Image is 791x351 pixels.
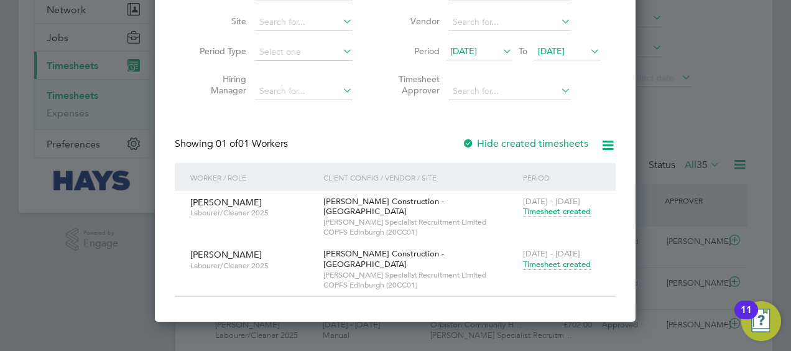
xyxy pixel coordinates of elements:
[323,248,444,269] span: [PERSON_NAME] Construction - [GEOGRAPHIC_DATA]
[384,16,440,27] label: Vendor
[320,163,520,192] div: Client Config / Vendor / Site
[190,261,314,271] span: Labourer/Cleaner 2025
[190,45,246,57] label: Period Type
[187,163,320,192] div: Worker / Role
[523,196,580,207] span: [DATE] - [DATE]
[190,16,246,27] label: Site
[384,45,440,57] label: Period
[190,73,246,96] label: Hiring Manager
[216,138,238,150] span: 01 of
[255,83,353,100] input: Search for...
[175,138,290,151] div: Showing
[741,310,752,326] div: 11
[216,138,288,150] span: 01 Workers
[520,163,603,192] div: Period
[190,197,262,208] span: [PERSON_NAME]
[323,280,517,290] span: COPFS Edinburgh (20CC01)
[190,208,314,218] span: Labourer/Cleaner 2025
[255,14,353,31] input: Search for...
[323,227,517,237] span: COPFS Edinburgh (20CC01)
[448,14,571,31] input: Search for...
[523,206,591,217] span: Timesheet created
[741,301,781,341] button: Open Resource Center, 11 new notifications
[323,217,517,227] span: [PERSON_NAME] Specialist Recruitment Limited
[450,45,477,57] span: [DATE]
[523,248,580,259] span: [DATE] - [DATE]
[323,196,444,217] span: [PERSON_NAME] Construction - [GEOGRAPHIC_DATA]
[523,259,591,270] span: Timesheet created
[384,73,440,96] label: Timesheet Approver
[448,83,571,100] input: Search for...
[190,249,262,260] span: [PERSON_NAME]
[538,45,565,57] span: [DATE]
[515,43,531,59] span: To
[255,44,353,61] input: Select one
[323,270,517,280] span: [PERSON_NAME] Specialist Recruitment Limited
[462,138,588,150] label: Hide created timesheets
